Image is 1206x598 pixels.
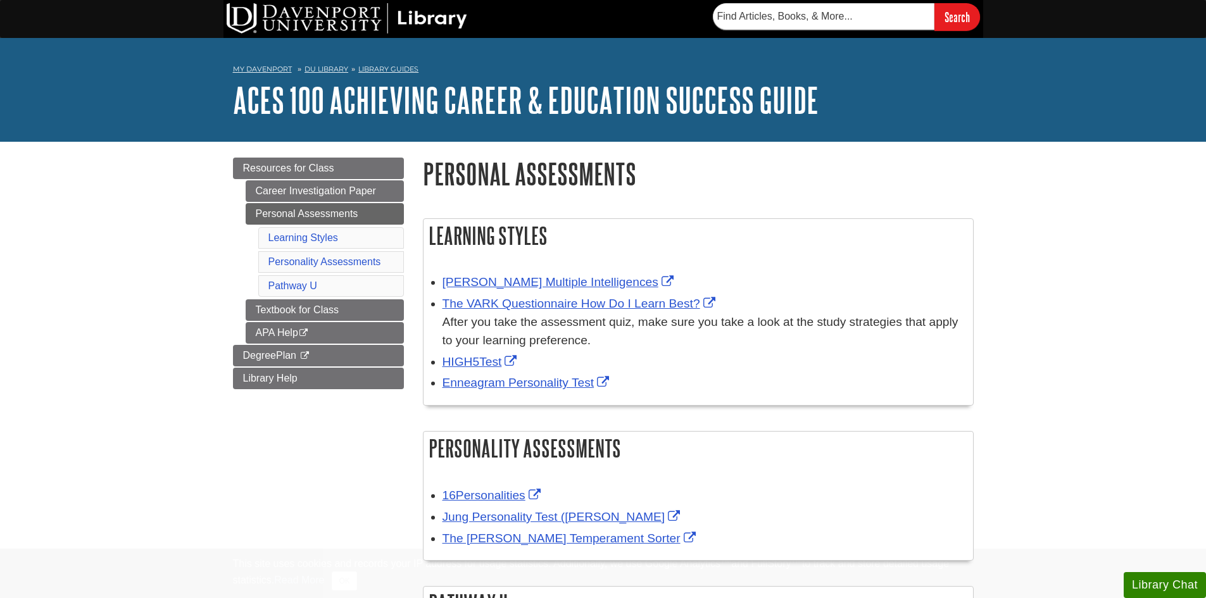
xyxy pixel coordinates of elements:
a: Link opens in new window [443,510,684,523]
h2: Learning Styles [424,219,973,252]
span: Resources for Class [243,163,334,173]
a: Personality Assessments [268,256,381,267]
a: Personal Assessments [246,203,404,225]
img: DU Library [227,3,467,34]
a: Resources for Class [233,158,404,179]
button: Library Chat [1124,572,1206,598]
h1: Personal Assessments [423,158,974,190]
input: Search [934,3,980,30]
h2: Personality Assessments [424,432,973,465]
nav: breadcrumb [233,61,974,81]
a: ACES 100 Achieving Career & Education Success Guide [233,80,819,120]
a: DegreePlan [233,345,404,366]
a: Library Help [233,368,404,389]
a: Link opens in new window [443,297,719,310]
i: This link opens in a new window [299,352,310,360]
a: Link opens in new window [443,489,544,502]
button: Close [332,571,356,590]
div: After you take the assessment quiz, make sure you take a look at the study strategies that apply ... [443,313,967,350]
a: Link opens in new window [443,532,699,545]
a: APA Help [246,322,404,344]
a: Learning Styles [268,232,338,243]
span: Library Help [243,373,298,383]
a: Link opens in new window [443,376,613,389]
input: Find Articles, Books, & More... [713,3,934,30]
a: Pathway U [268,280,317,291]
a: Library Guides [358,65,418,73]
div: This site uses cookies and records your IP address for usage statistics. Additionally, we use Goo... [233,556,974,590]
a: Link opens in new window [443,275,677,289]
a: Read More [274,575,324,585]
i: This link opens in a new window [298,329,309,337]
a: My Davenport [233,64,292,75]
a: Textbook for Class [246,299,404,321]
div: Guide Page Menu [233,158,404,389]
a: DU Library [305,65,348,73]
span: DegreePlan [243,350,297,361]
form: Searches DU Library's articles, books, and more [713,3,980,30]
a: Career Investigation Paper [246,180,404,202]
a: Link opens in new window [443,355,520,368]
